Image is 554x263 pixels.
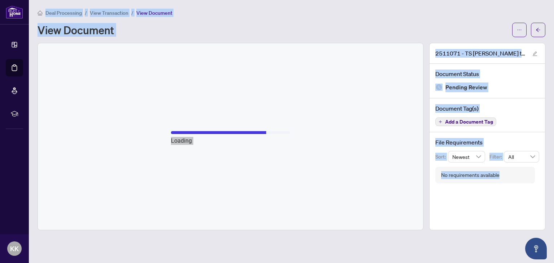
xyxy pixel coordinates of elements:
[85,9,87,17] li: /
[45,10,82,16] span: Deal Processing
[10,244,19,254] span: KK
[435,49,526,58] span: 2511071 - TS [PERSON_NAME] to review.pdf
[435,138,539,147] h4: File Requirements
[90,10,128,16] span: View Transaction
[489,153,504,161] p: Filter:
[136,10,172,16] span: View Document
[532,51,537,56] span: edit
[435,70,539,78] h4: Document Status
[441,171,500,179] div: No requirements available
[38,10,43,15] span: home
[435,84,443,91] img: Document Status
[38,24,114,36] h1: View Document
[508,151,535,162] span: All
[131,9,133,17] li: /
[439,120,442,124] span: plus
[445,83,487,92] span: Pending Review
[445,119,493,124] span: Add a Document Tag
[525,238,547,259] button: Open asap
[452,151,481,162] span: Newest
[435,104,539,113] h4: Document Tag(s)
[536,27,541,32] span: arrow-left
[517,27,522,32] span: ellipsis
[435,153,448,161] p: Sort:
[435,117,496,126] button: Add a Document Tag
[6,5,23,19] img: logo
